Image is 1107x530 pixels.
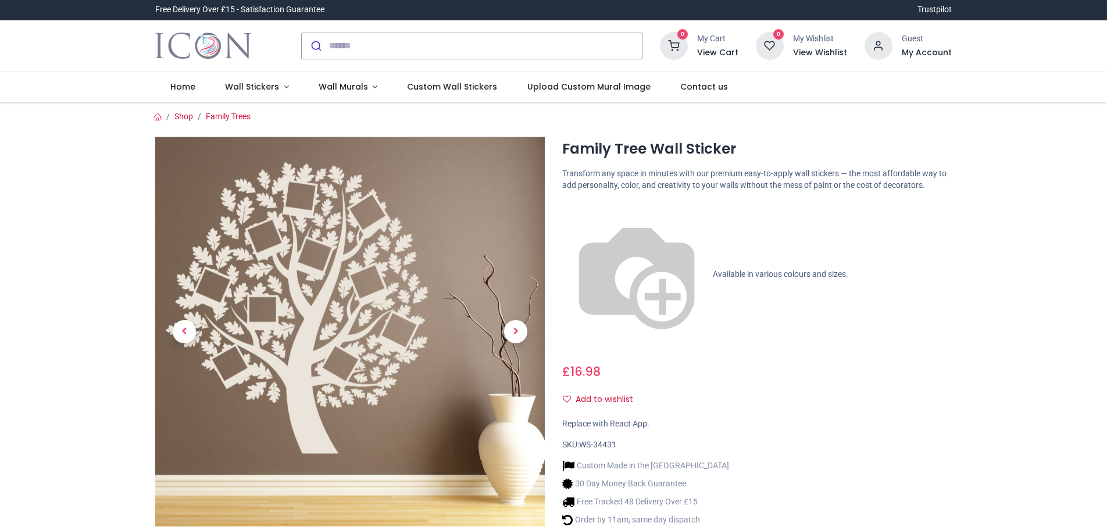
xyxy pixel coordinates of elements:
[562,363,601,380] span: £
[319,81,368,93] span: Wall Murals
[302,33,329,59] button: Submit
[173,320,196,343] span: Previous
[562,478,729,490] li: 30 Day Money Back Guarantee
[562,439,952,451] div: SKU:
[155,30,251,62] img: Icon Wall Stickers
[563,395,571,403] i: Add to wishlist
[579,440,616,449] span: WS-34431
[793,33,847,45] div: My Wishlist
[504,320,527,343] span: Next
[155,137,545,527] img: Family Tree Wall Sticker
[303,72,392,102] a: Wall Murals
[677,29,688,40] sup: 0
[697,47,738,59] a: View Cart
[527,81,651,93] span: Upload Custom Mural Image
[487,195,545,468] a: Next
[155,4,324,16] div: Free Delivery Over £15 - Satisfaction Guarantee
[155,30,251,62] a: Logo of Icon Wall Stickers
[562,168,952,191] p: Transform any space in minutes with our premium easy-to-apply wall stickers — the most affordable...
[570,363,601,380] span: 16.98
[225,81,279,93] span: Wall Stickers
[917,4,952,16] a: Trustpilot
[562,514,729,526] li: Order by 11am, same day dispatch
[206,112,251,121] a: Family Trees
[793,47,847,59] a: View Wishlist
[902,47,952,59] a: My Account
[680,81,728,93] span: Contact us
[170,81,195,93] span: Home
[155,195,213,468] a: Previous
[697,33,738,45] div: My Cart
[660,40,688,49] a: 0
[773,29,784,40] sup: 0
[210,72,303,102] a: Wall Stickers
[562,460,729,472] li: Custom Made in the [GEOGRAPHIC_DATA]
[562,139,952,159] h1: Family Tree Wall Sticker
[902,33,952,45] div: Guest
[713,269,848,279] span: Available in various colours and sizes.
[562,496,729,508] li: Free Tracked 48 Delivery Over £15
[756,40,784,49] a: 0
[562,418,952,430] div: Replace with React App.
[562,390,643,410] button: Add to wishlistAdd to wishlist
[562,200,711,349] img: color-wheel.png
[174,112,193,121] a: Shop
[407,81,497,93] span: Custom Wall Stickers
